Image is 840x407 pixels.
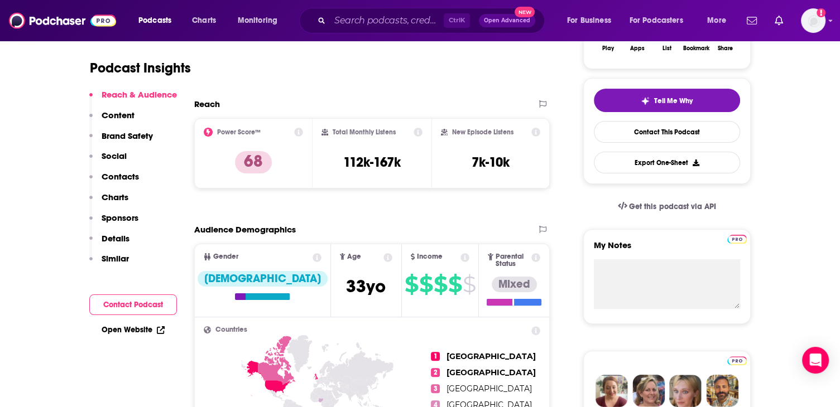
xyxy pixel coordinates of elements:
[238,13,277,28] span: Monitoring
[102,110,135,120] p: Content
[89,130,153,151] button: Brand Safety
[102,192,128,202] p: Charts
[434,275,447,293] span: $
[102,325,165,335] a: Open Website
[131,12,186,30] button: open menu
[622,12,699,30] button: open menu
[192,13,216,28] span: Charts
[198,271,328,287] div: [DEMOGRAPHIC_DATA]
[669,375,702,407] img: Jules Profile
[663,45,671,52] div: List
[596,375,628,407] img: Sydney Profile
[89,212,138,233] button: Sponsors
[594,240,740,259] label: My Notes
[9,10,116,31] img: Podchaser - Follow, Share and Rate Podcasts
[89,253,129,274] button: Similar
[102,253,129,264] p: Similar
[801,8,825,33] span: Logged in as maryalyson
[802,347,829,374] div: Open Intercom Messenger
[641,96,650,105] img: tell me why sparkle
[706,375,738,407] img: Jon Profile
[347,253,361,260] span: Age
[817,8,825,17] svg: Add a profile image
[431,384,440,393] span: 3
[632,375,665,407] img: Barbara Profile
[718,45,733,52] div: Share
[102,89,177,100] p: Reach & Audience
[654,96,693,105] span: Tell Me Why
[801,8,825,33] img: User Profile
[447,367,536,377] span: [GEOGRAPHIC_DATA]
[479,14,535,27] button: Open AdvancedNew
[727,233,747,244] a: Pro website
[496,253,530,268] span: Parental Status
[594,121,740,143] a: Contact This Podcast
[742,11,761,30] a: Show notifications dropdown
[330,12,444,30] input: Search podcasts, credits, & more...
[630,13,683,28] span: For Podcasters
[594,152,740,173] button: Export One-Sheet
[213,253,238,260] span: Gender
[346,275,386,297] span: 33 yo
[515,7,535,17] span: New
[630,45,645,52] div: Apps
[602,45,614,52] div: Play
[699,12,740,30] button: open menu
[727,355,747,365] a: Pro website
[472,154,510,171] h3: 7k-10k
[801,8,825,33] button: Show profile menu
[235,151,272,173] p: 68
[727,235,747,244] img: Podchaser Pro
[609,193,725,220] a: Get this podcast via API
[215,326,247,333] span: Countries
[89,110,135,130] button: Content
[707,13,726,28] span: More
[567,13,611,28] span: For Business
[447,351,536,361] span: [GEOGRAPHIC_DATA]
[89,294,177,315] button: Contact Podcast
[89,89,177,110] button: Reach & Audience
[230,12,292,30] button: open menu
[90,60,191,76] h1: Podcast Insights
[444,13,470,28] span: Ctrl K
[138,13,171,28] span: Podcasts
[594,89,740,112] button: tell me why sparkleTell Me Why
[447,384,532,394] span: [GEOGRAPHIC_DATA]
[448,275,462,293] span: $
[89,192,128,212] button: Charts
[89,233,129,254] button: Details
[405,275,418,293] span: $
[194,99,220,109] h2: Reach
[417,253,443,260] span: Income
[102,212,138,223] p: Sponsors
[770,11,788,30] a: Show notifications dropdown
[89,171,139,192] button: Contacts
[102,130,153,141] p: Brand Safety
[310,8,555,33] div: Search podcasts, credits, & more...
[431,352,440,361] span: 1
[492,277,537,292] div: Mixed
[431,368,440,377] span: 2
[217,128,261,136] h2: Power Score™
[463,275,476,293] span: $
[89,151,127,171] button: Social
[727,356,747,365] img: Podchaser Pro
[683,45,709,52] div: Bookmark
[452,128,513,136] h2: New Episode Listens
[102,233,129,244] p: Details
[333,128,396,136] h2: Total Monthly Listens
[484,18,530,23] span: Open Advanced
[343,154,401,171] h3: 112k-167k
[185,12,223,30] a: Charts
[194,224,296,235] h2: Audience Demographics
[102,171,139,182] p: Contacts
[419,275,433,293] span: $
[102,151,127,161] p: Social
[629,202,716,211] span: Get this podcast via API
[559,12,625,30] button: open menu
